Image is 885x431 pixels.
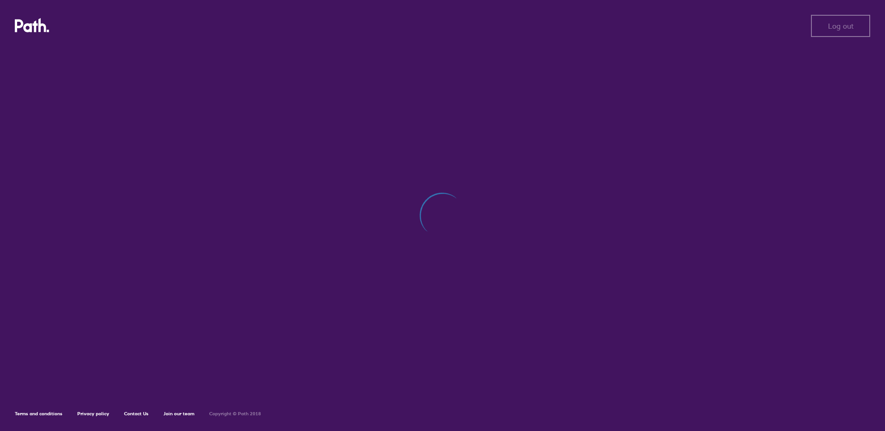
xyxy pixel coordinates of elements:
a: Contact Us [124,411,149,417]
span: Log out [828,22,854,30]
h6: Copyright © Path 2018 [209,411,261,417]
a: Join our team [163,411,194,417]
a: Terms and conditions [15,411,62,417]
button: Log out [811,15,870,37]
a: Privacy policy [77,411,109,417]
